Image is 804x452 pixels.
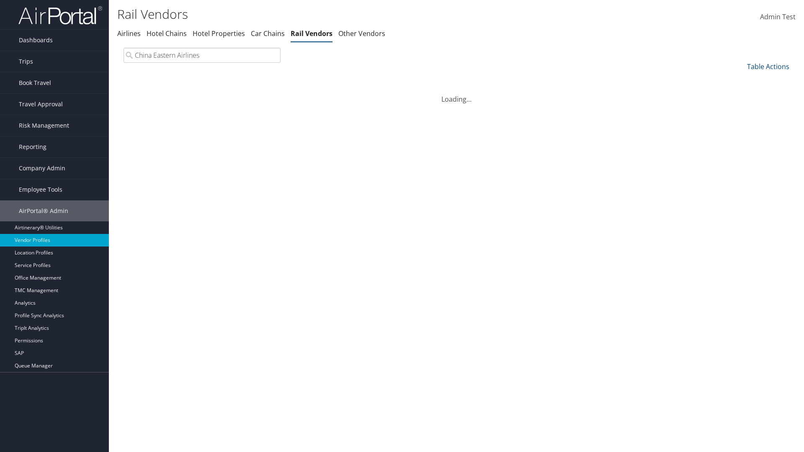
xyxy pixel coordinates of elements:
span: Reporting [19,136,46,157]
span: Travel Approval [19,94,63,115]
span: Company Admin [19,158,65,179]
a: Admin Test [760,4,796,30]
span: Dashboards [19,30,53,51]
input: Search [124,48,281,63]
a: Other Vendors [338,29,385,38]
span: Trips [19,51,33,72]
h1: Rail Vendors [117,5,569,23]
span: Admin Test [760,12,796,21]
a: Rail Vendors [291,29,332,38]
span: AirPortal® Admin [19,200,68,221]
a: Hotel Chains [147,29,187,38]
img: airportal-logo.png [18,5,102,25]
a: Table Actions [747,62,789,71]
span: Risk Management [19,115,69,136]
div: Loading... [117,84,796,104]
span: Employee Tools [19,179,62,200]
a: Airlines [117,29,141,38]
a: Hotel Properties [193,29,245,38]
a: Car Chains [251,29,285,38]
span: Book Travel [19,72,51,93]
